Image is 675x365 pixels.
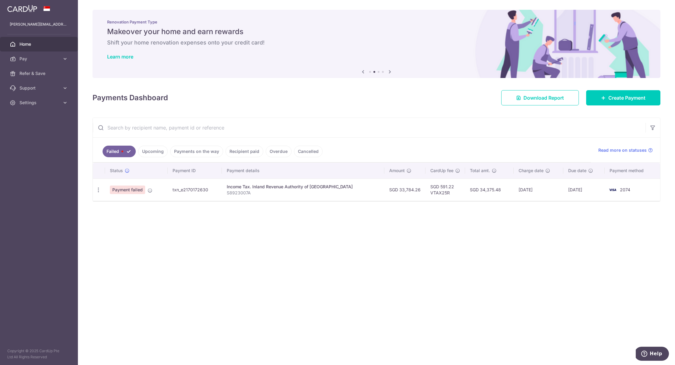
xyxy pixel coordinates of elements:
[110,168,123,174] span: Status
[107,27,646,37] h5: Makeover your home and earn rewards
[170,146,223,157] a: Payments on the way
[19,100,60,106] span: Settings
[636,347,669,362] iframe: Opens a widget where you can find more information
[103,146,136,157] a: Failed
[10,21,68,27] p: [PERSON_NAME][EMAIL_ADDRESS][DOMAIN_NAME]
[501,90,579,105] a: Download Report
[227,184,379,190] div: Income Tax. Inland Revenue Authority of [GEOGRAPHIC_DATA]
[519,168,544,174] span: Charge date
[107,39,646,46] h6: Shift your home renovation expenses onto your credit card!
[168,179,222,201] td: txn_e2170172630
[93,10,660,78] img: Renovation banner
[19,85,60,91] span: Support
[563,179,605,201] td: [DATE]
[294,146,323,157] a: Cancelled
[93,92,168,103] h4: Payments Dashboard
[138,146,168,157] a: Upcoming
[514,179,563,201] td: [DATE]
[7,5,37,12] img: CardUp
[226,146,263,157] a: Recipient paid
[598,147,653,153] a: Read more on statuses
[598,147,647,153] span: Read more on statuses
[605,163,660,179] th: Payment method
[425,179,465,201] td: SGD 591.22 VTAX25R
[568,168,586,174] span: Due date
[465,179,514,201] td: SGD 34,375.48
[620,187,630,192] span: 2074
[607,186,619,193] img: Bank Card
[608,94,645,101] span: Create Payment
[222,163,384,179] th: Payment details
[19,56,60,62] span: Pay
[107,54,133,60] a: Learn more
[227,190,379,196] p: S8923007A
[107,19,646,24] p: Renovation Payment Type
[110,186,145,194] span: Payment failed
[384,179,425,201] td: SGD 33,784.26
[389,168,405,174] span: Amount
[470,168,490,174] span: Total amt.
[93,118,645,137] input: Search by recipient name, payment id or reference
[430,168,453,174] span: CardUp fee
[168,163,222,179] th: Payment ID
[523,94,564,101] span: Download Report
[19,70,60,76] span: Refer & Save
[586,90,660,105] a: Create Payment
[266,146,292,157] a: Overdue
[19,41,60,47] span: Home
